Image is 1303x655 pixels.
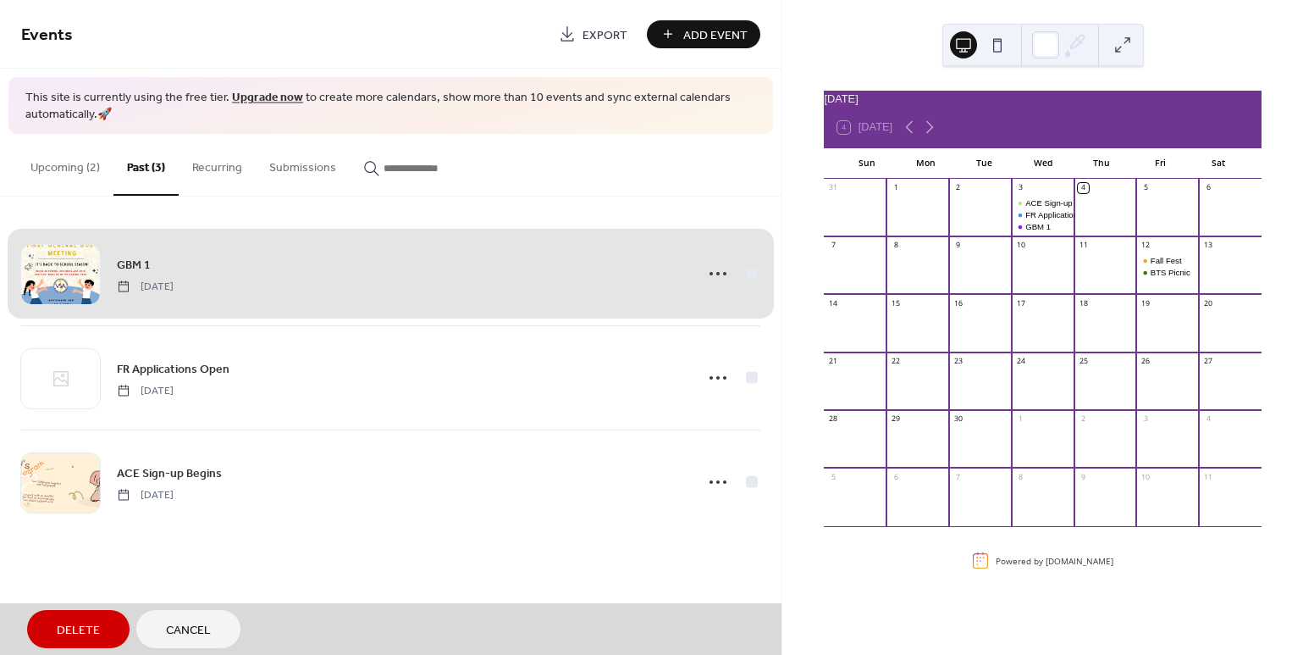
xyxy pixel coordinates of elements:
[1140,298,1151,308] div: 19
[1078,298,1088,308] div: 18
[1016,241,1026,251] div: 10
[1151,267,1190,278] div: BTS Picnic
[1203,414,1213,425] div: 4
[1016,298,1026,308] div: 17
[996,554,1113,566] div: Powered by
[21,19,73,52] span: Events
[1140,356,1151,366] div: 26
[1203,241,1213,251] div: 13
[1136,267,1199,278] div: BTS Picnic
[582,26,627,44] span: Export
[1012,209,1074,220] div: FR Applications Open
[897,148,955,179] div: Mon
[953,356,963,366] div: 23
[824,91,1262,107] div: [DATE]
[1072,148,1130,179] div: Thu
[828,298,838,308] div: 14
[1136,255,1199,266] div: Fall Fest
[953,183,963,193] div: 2
[891,183,901,193] div: 1
[232,86,303,109] a: Upgrade now
[1203,472,1213,482] div: 11
[953,472,963,482] div: 7
[828,183,838,193] div: 31
[17,134,113,194] button: Upcoming (2)
[891,472,901,482] div: 6
[828,356,838,366] div: 21
[1078,356,1088,366] div: 25
[1078,241,1088,251] div: 11
[1140,241,1151,251] div: 12
[1025,221,1051,232] div: GBM 1
[1025,209,1104,220] div: FR Applications Open
[1016,472,1026,482] div: 8
[647,20,760,48] button: Add Event
[1016,183,1026,193] div: 3
[1131,148,1190,179] div: Fri
[891,356,901,366] div: 22
[953,414,963,425] div: 30
[1140,414,1151,425] div: 3
[136,610,240,648] button: Cancel
[683,26,748,44] span: Add Event
[1140,472,1151,482] div: 10
[25,90,756,123] span: This site is currently using the free tier. to create more calendars, show more than 10 events an...
[1151,255,1182,266] div: Fall Fest
[1203,183,1213,193] div: 6
[57,622,100,640] span: Delete
[27,610,130,648] button: Delete
[828,472,838,482] div: 5
[166,622,211,640] span: Cancel
[828,241,838,251] div: 7
[955,148,1013,179] div: Tue
[1203,356,1213,366] div: 27
[1046,554,1113,566] a: [DOMAIN_NAME]
[1078,183,1088,193] div: 4
[891,298,901,308] div: 15
[546,20,640,48] a: Export
[891,241,901,251] div: 8
[1190,148,1248,179] div: Sat
[1025,197,1099,208] div: ACE Sign-up Begins
[1012,221,1074,232] div: GBM 1
[1013,148,1072,179] div: Wed
[1203,298,1213,308] div: 20
[953,298,963,308] div: 16
[891,414,901,425] div: 29
[256,134,350,194] button: Submissions
[1078,472,1088,482] div: 9
[953,241,963,251] div: 9
[1016,356,1026,366] div: 24
[837,148,896,179] div: Sun
[828,414,838,425] div: 28
[179,134,256,194] button: Recurring
[1012,197,1074,208] div: ACE Sign-up Begins
[1140,183,1151,193] div: 5
[113,134,179,196] button: Past (3)
[1078,414,1088,425] div: 2
[1016,414,1026,425] div: 1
